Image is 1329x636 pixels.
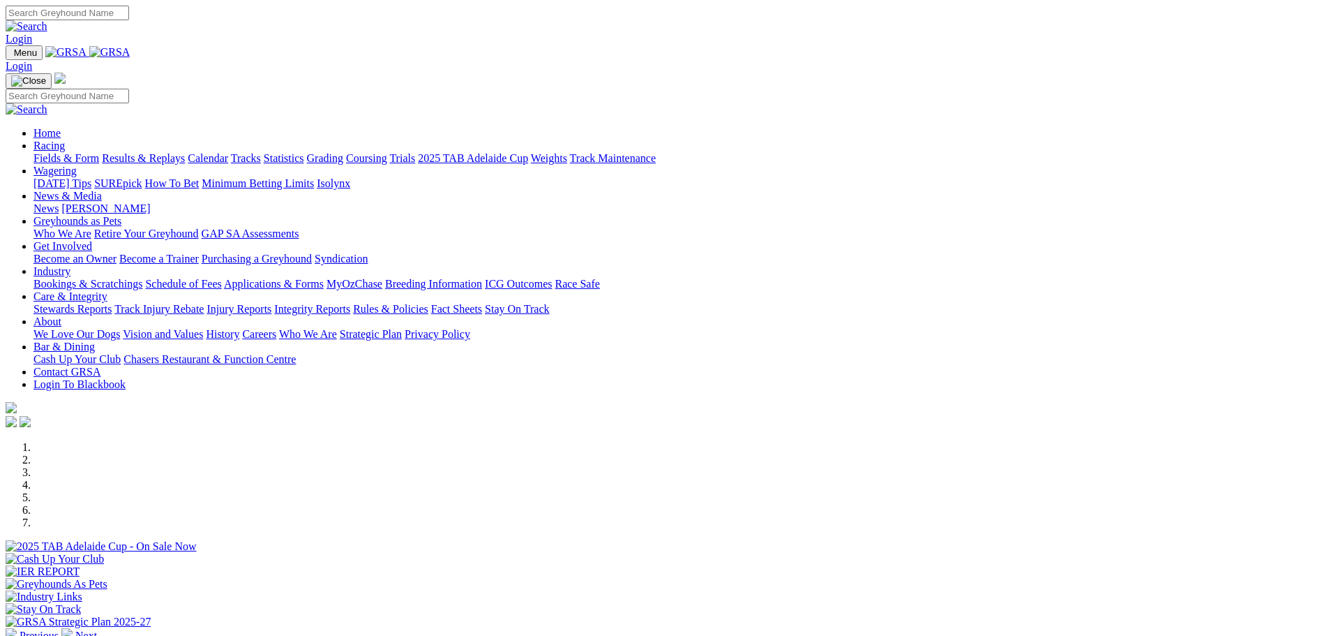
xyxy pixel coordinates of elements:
a: Stay On Track [485,303,549,315]
div: About [33,328,1323,341]
img: GRSA Strategic Plan 2025-27 [6,616,151,628]
a: How To Bet [145,177,200,189]
a: Calendar [188,152,228,164]
a: Login [6,60,32,72]
a: Schedule of Fees [145,278,221,290]
div: News & Media [33,202,1323,215]
a: Who We Are [279,328,337,340]
a: Who We Are [33,228,91,239]
a: Retire Your Greyhound [94,228,199,239]
a: Results & Replays [102,152,185,164]
img: facebook.svg [6,416,17,427]
a: Track Injury Rebate [114,303,204,315]
div: Care & Integrity [33,303,1323,316]
div: Industry [33,278,1323,290]
a: 2025 TAB Adelaide Cup [418,152,528,164]
a: Fact Sheets [431,303,482,315]
a: Industry [33,265,70,277]
button: Toggle navigation [6,45,43,60]
div: Wagering [33,177,1323,190]
a: Get Involved [33,240,92,252]
a: Applications & Forms [224,278,324,290]
input: Search [6,89,129,103]
a: Rules & Policies [353,303,428,315]
a: News & Media [33,190,102,202]
a: Racing [33,140,65,151]
a: Injury Reports [207,303,271,315]
a: MyOzChase [326,278,382,290]
a: Tracks [231,152,261,164]
a: Race Safe [555,278,599,290]
input: Search [6,6,129,20]
a: Contact GRSA [33,366,100,378]
a: Statistics [264,152,304,164]
a: Privacy Policy [405,328,470,340]
a: About [33,316,61,327]
a: Syndication [315,253,368,265]
a: Grading [307,152,343,164]
a: News [33,202,59,214]
a: History [206,328,239,340]
div: Greyhounds as Pets [33,228,1323,240]
a: Trials [389,152,415,164]
a: Vision and Values [123,328,203,340]
img: logo-grsa-white.png [54,73,66,84]
a: Wagering [33,165,77,177]
img: Greyhounds As Pets [6,578,107,591]
div: Racing [33,152,1323,165]
img: Stay On Track [6,603,81,616]
a: Home [33,127,61,139]
img: logo-grsa-white.png [6,402,17,413]
img: Close [11,75,46,87]
a: Become a Trainer [119,253,199,265]
a: Chasers Restaurant & Function Centre [123,353,296,365]
a: Login To Blackbook [33,378,126,390]
a: Login [6,33,32,45]
a: Stewards Reports [33,303,112,315]
img: Search [6,20,47,33]
a: Careers [242,328,276,340]
a: Coursing [346,152,387,164]
a: Isolynx [317,177,350,189]
img: 2025 TAB Adelaide Cup - On Sale Now [6,540,197,553]
a: We Love Our Dogs [33,328,120,340]
div: Bar & Dining [33,353,1323,366]
img: IER REPORT [6,565,80,578]
img: twitter.svg [20,416,31,427]
a: Track Maintenance [570,152,656,164]
a: Become an Owner [33,253,117,265]
img: GRSA [45,46,87,59]
a: Breeding Information [385,278,482,290]
a: ICG Outcomes [485,278,552,290]
img: Search [6,103,47,116]
a: [DATE] Tips [33,177,91,189]
a: Greyhounds as Pets [33,215,121,227]
a: Bookings & Scratchings [33,278,142,290]
a: Purchasing a Greyhound [202,253,312,265]
a: Fields & Form [33,152,99,164]
div: Get Involved [33,253,1323,265]
button: Toggle navigation [6,73,52,89]
img: Cash Up Your Club [6,553,104,565]
a: Strategic Plan [340,328,402,340]
a: Integrity Reports [274,303,350,315]
a: Weights [531,152,567,164]
a: Cash Up Your Club [33,353,121,365]
a: [PERSON_NAME] [61,202,150,214]
span: Menu [14,47,37,58]
a: GAP SA Assessments [202,228,299,239]
a: Bar & Dining [33,341,95,353]
a: Minimum Betting Limits [202,177,314,189]
a: SUREpick [94,177,142,189]
img: Industry Links [6,591,82,603]
img: GRSA [89,46,130,59]
a: Care & Integrity [33,290,107,302]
